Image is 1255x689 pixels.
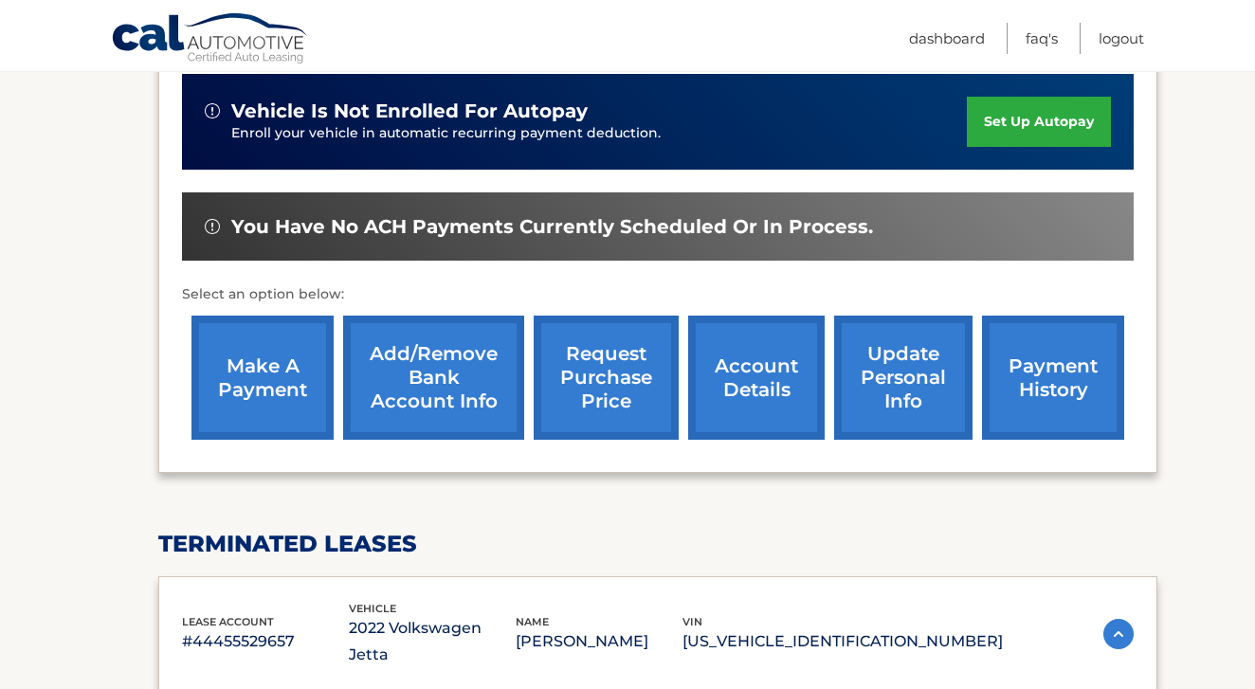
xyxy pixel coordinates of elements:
span: lease account [182,615,274,628]
a: FAQ's [1026,23,1058,54]
span: vehicle is not enrolled for autopay [231,100,588,123]
p: [US_VEHICLE_IDENTIFICATION_NUMBER] [682,628,1003,655]
a: payment history [982,316,1124,440]
span: name [516,615,549,628]
p: 2022 Volkswagen Jetta [349,615,516,668]
a: request purchase price [534,316,679,440]
p: Enroll your vehicle in automatic recurring payment deduction. [231,123,967,144]
a: set up autopay [967,97,1111,147]
h2: terminated leases [158,530,1157,558]
a: account details [688,316,825,440]
a: Cal Automotive [111,12,310,67]
a: Logout [1099,23,1144,54]
span: vin [682,615,702,628]
img: alert-white.svg [205,219,220,234]
p: #44455529657 [182,628,349,655]
a: update personal info [834,316,973,440]
span: vehicle [349,602,396,615]
a: make a payment [191,316,334,440]
img: alert-white.svg [205,103,220,118]
a: Add/Remove bank account info [343,316,524,440]
p: [PERSON_NAME] [516,628,682,655]
img: accordion-active.svg [1103,619,1134,649]
p: Select an option below: [182,283,1134,306]
a: Dashboard [909,23,985,54]
span: You have no ACH payments currently scheduled or in process. [231,215,873,239]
